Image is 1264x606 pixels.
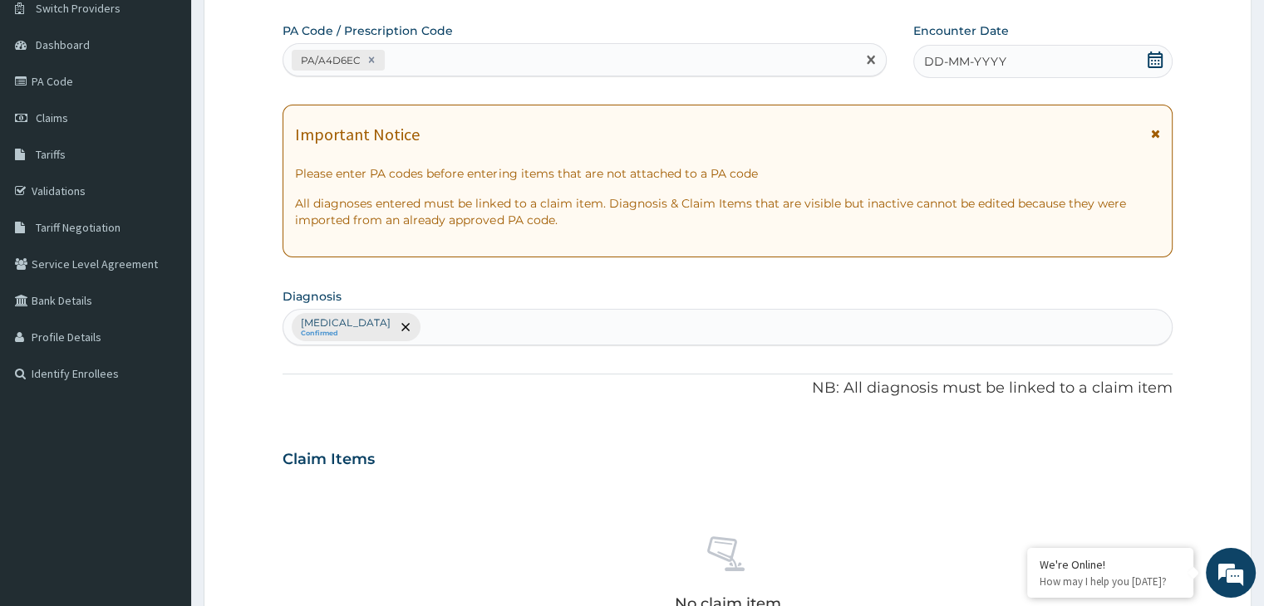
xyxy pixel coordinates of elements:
span: Dashboard [36,37,90,52]
label: Encounter Date [913,22,1009,39]
label: PA Code / Prescription Code [283,22,453,39]
span: Switch Providers [36,1,120,16]
span: Tariffs [36,147,66,162]
p: All diagnoses entered must be linked to a claim item. Diagnosis & Claim Items that are visible bu... [295,195,1159,228]
img: d_794563401_company_1708531726252_794563401 [31,83,67,125]
label: Diagnosis [283,288,342,305]
div: We're Online! [1040,557,1181,572]
h3: Claim Items [283,451,375,469]
span: DD-MM-YYYY [924,53,1006,70]
div: Chat with us now [86,93,279,115]
div: PA/A4D6EC [296,51,362,70]
span: Claims [36,110,68,125]
div: Minimize live chat window [273,8,312,48]
p: Please enter PA codes before entering items that are not attached to a PA code [295,165,1159,182]
h1: Important Notice [295,125,420,144]
textarea: Type your message and hit 'Enter' [8,418,317,476]
p: NB: All diagnosis must be linked to a claim item [283,378,1172,399]
span: We're online! [96,192,229,359]
p: How may I help you today? [1040,574,1181,589]
span: Tariff Negotiation [36,220,120,235]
